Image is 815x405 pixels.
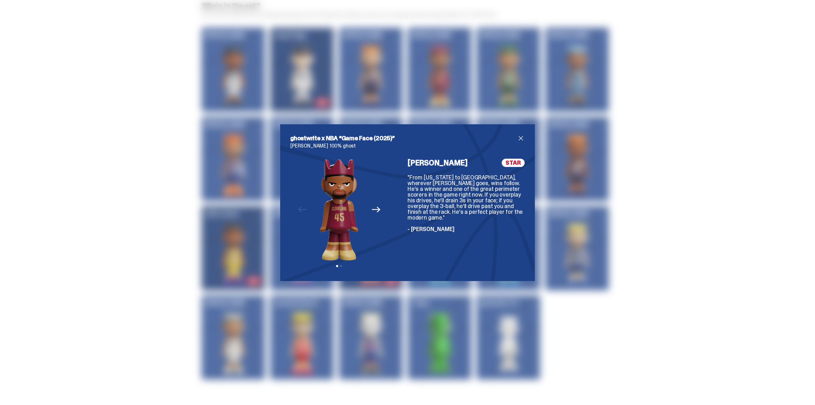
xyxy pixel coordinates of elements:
[290,134,517,142] h2: ghostwrite x NBA “Game Face (2025)”
[517,134,525,142] button: close
[290,143,525,148] p: [PERSON_NAME] 100% ghost
[369,203,383,217] button: Next
[340,265,342,267] button: View slide 2
[407,225,455,233] span: - [PERSON_NAME]
[298,159,380,261] img: NBA%20Game%20Face%20-%20Website%20Archive.273.png
[407,159,468,167] h4: [PERSON_NAME]
[502,159,525,167] span: STAR
[407,175,525,247] div: "From [US_STATE] to [GEOGRAPHIC_DATA], wherever [PERSON_NAME] goes, wins follow. He’s a winner an...
[336,265,338,267] button: View slide 1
